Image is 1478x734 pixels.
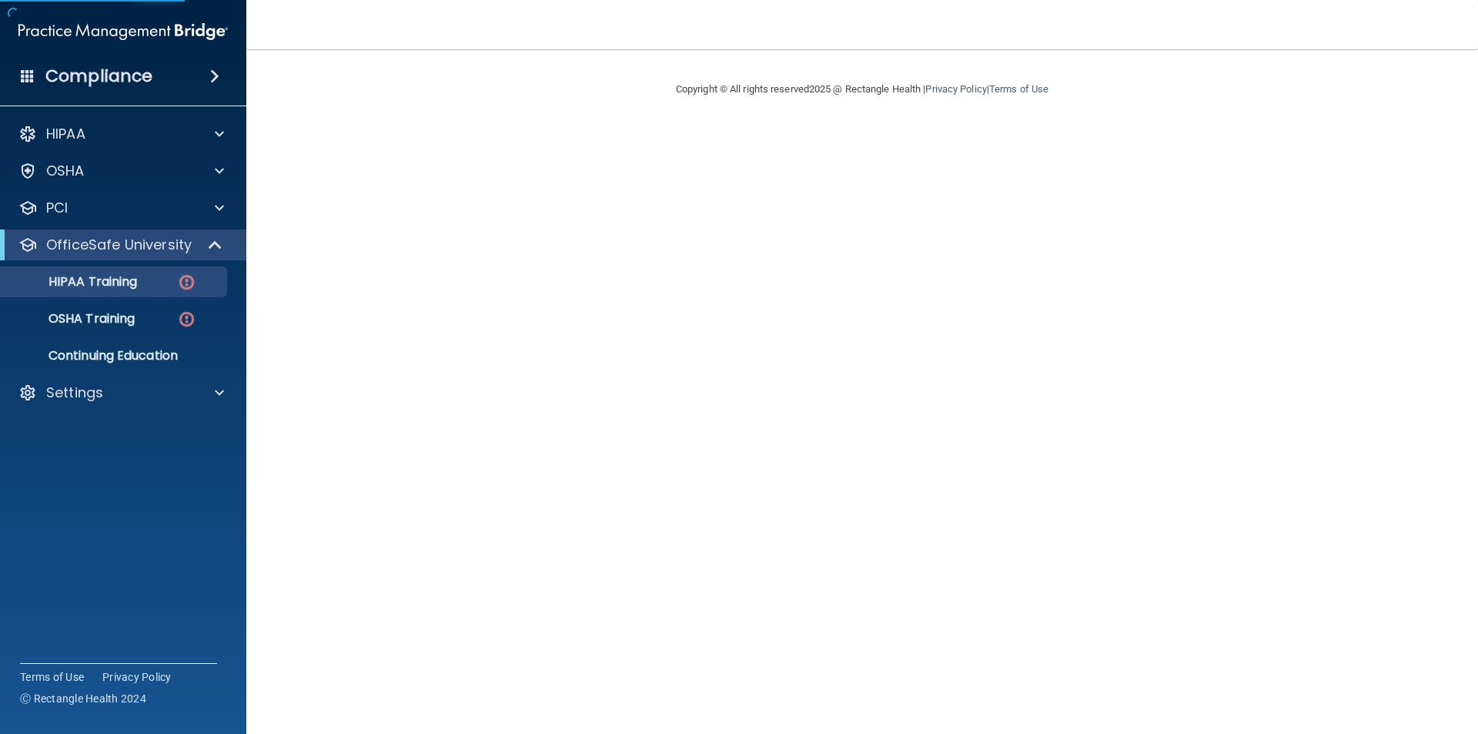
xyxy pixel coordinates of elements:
a: HIPAA [18,125,224,143]
img: danger-circle.6113f641.png [177,310,196,329]
a: PCI [18,199,224,217]
a: Terms of Use [989,83,1048,95]
span: Ⓒ Rectangle Health 2024 [20,691,146,706]
p: OSHA Training [10,311,135,327]
p: OSHA [46,162,85,180]
a: Privacy Policy [925,83,986,95]
p: Continuing Education [10,348,220,364]
img: danger-circle.6113f641.png [177,273,196,292]
p: PCI [46,199,68,217]
p: Settings [46,384,103,402]
img: PMB logo [18,16,228,47]
p: HIPAA [46,125,85,143]
div: Copyright © All rights reserved 2025 @ Rectangle Health | | [581,65,1143,114]
a: Settings [18,384,224,402]
a: Terms of Use [20,669,84,685]
p: HIPAA Training [10,274,137,290]
a: Privacy Policy [102,669,172,685]
a: OSHA [18,162,224,180]
a: OfficeSafe University [18,236,223,254]
p: OfficeSafe University [46,236,192,254]
h4: Compliance [45,65,152,87]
